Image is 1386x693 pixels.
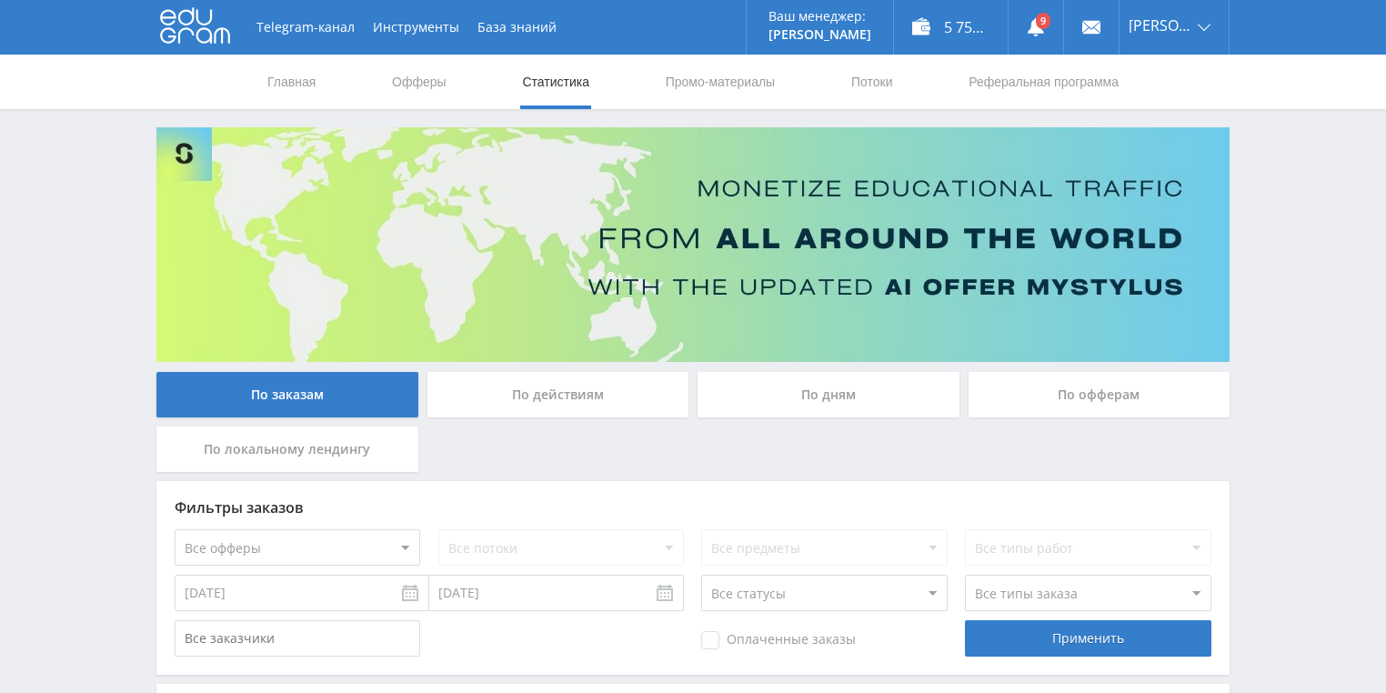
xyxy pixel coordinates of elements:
[156,127,1230,362] img: Banner
[965,620,1210,657] div: Применить
[967,55,1120,109] a: Реферальная программа
[768,9,871,24] p: Ваш менеджер:
[701,631,856,649] span: Оплаченные заказы
[266,55,317,109] a: Главная
[664,55,777,109] a: Промо-материалы
[520,55,591,109] a: Статистика
[768,27,871,42] p: [PERSON_NAME]
[175,499,1211,516] div: Фильтры заказов
[698,372,959,417] div: По дням
[427,372,689,417] div: По действиям
[849,55,895,109] a: Потоки
[969,372,1230,417] div: По офферам
[156,427,418,472] div: По локальному лендингу
[175,620,420,657] input: Все заказчики
[156,372,418,417] div: По заказам
[390,55,448,109] a: Офферы
[1129,18,1192,33] span: [PERSON_NAME]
